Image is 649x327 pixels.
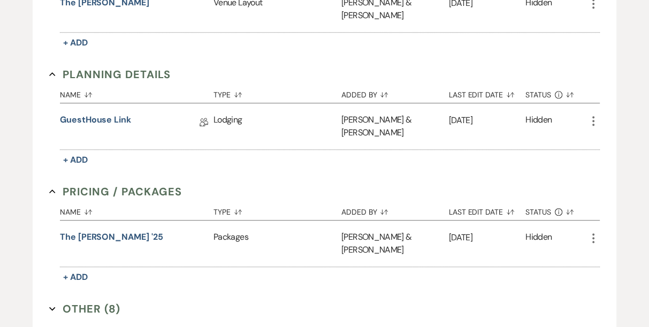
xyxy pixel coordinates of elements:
button: Last Edit Date [449,82,525,103]
div: Lodging [213,103,341,149]
div: Packages [213,220,341,267]
div: Hidden [525,231,552,256]
button: Name [60,200,213,220]
span: Status [525,91,551,98]
a: GuestHouse link [60,113,131,130]
button: Added By [341,200,449,220]
button: + Add [60,153,91,168]
p: [DATE] [449,113,525,127]
button: Type [213,82,341,103]
button: Pricing / Packages [49,184,182,200]
p: [DATE] [449,231,525,245]
span: + Add [63,37,88,48]
button: + Add [60,35,91,50]
div: [PERSON_NAME] & [PERSON_NAME] [341,103,449,149]
button: Added By [341,82,449,103]
button: + Add [60,270,91,285]
button: The [PERSON_NAME] '25 [60,231,163,244]
button: Status [525,82,587,103]
span: + Add [63,154,88,165]
button: Other (8) [49,301,120,317]
button: Planning Details [49,66,171,82]
button: Last Edit Date [449,200,525,220]
span: Status [525,208,551,216]
div: Hidden [525,113,552,139]
div: [PERSON_NAME] & [PERSON_NAME] [341,220,449,267]
button: Status [525,200,587,220]
button: Name [60,82,213,103]
button: Type [213,200,341,220]
span: + Add [63,271,88,283]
